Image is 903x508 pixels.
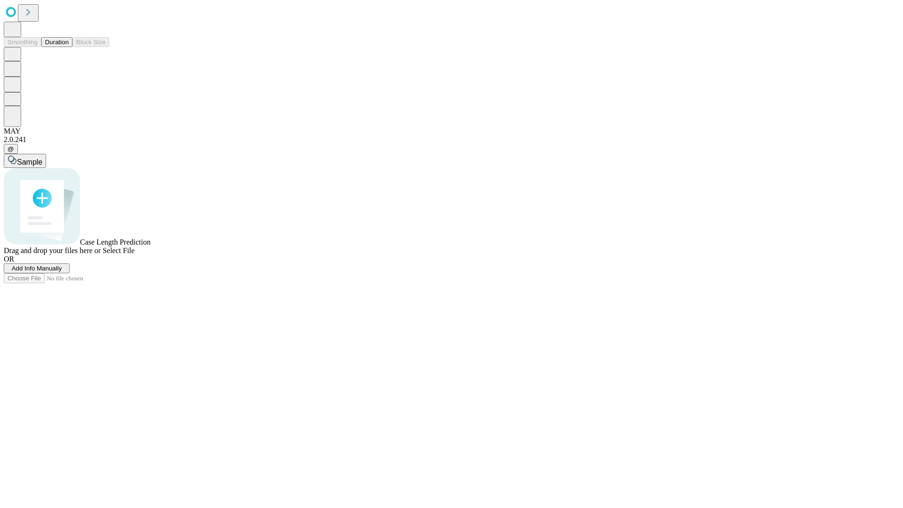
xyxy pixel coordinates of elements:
[4,263,70,273] button: Add Info Manually
[4,246,101,254] span: Drag and drop your files here or
[72,37,109,47] button: Block Size
[4,154,46,168] button: Sample
[8,145,14,152] span: @
[4,135,899,144] div: 2.0.241
[12,265,62,272] span: Add Info Manually
[17,158,42,166] span: Sample
[4,255,14,263] span: OR
[103,246,135,254] span: Select File
[4,127,899,135] div: MAY
[41,37,72,47] button: Duration
[4,37,41,47] button: Smoothing
[4,144,18,154] button: @
[80,238,150,246] span: Case Length Prediction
